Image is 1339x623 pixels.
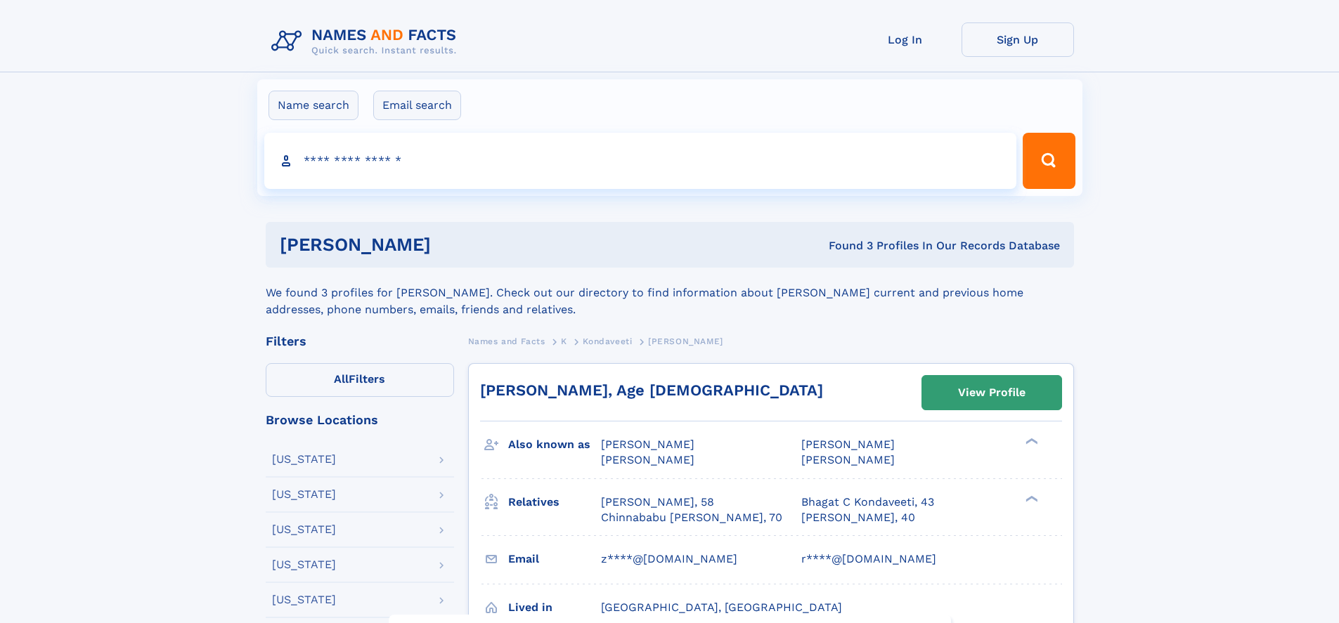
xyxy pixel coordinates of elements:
[266,363,454,397] label: Filters
[601,601,842,614] span: [GEOGRAPHIC_DATA], [GEOGRAPHIC_DATA]
[272,524,336,535] div: [US_STATE]
[272,594,336,605] div: [US_STATE]
[480,381,823,399] a: [PERSON_NAME], Age [DEMOGRAPHIC_DATA]
[508,490,601,514] h3: Relatives
[583,336,632,346] span: Kondaveeti
[1022,494,1039,503] div: ❯
[922,376,1061,409] a: View Profile
[280,236,630,254] h1: [PERSON_NAME]
[266,22,468,60] img: Logo Names and Facts
[958,376,1026,409] div: View Profile
[508,547,601,571] h3: Email
[508,596,601,619] h3: Lived in
[801,494,934,510] a: Bhagat C Kondaveeti, 43
[561,336,567,346] span: K
[373,91,461,120] label: Email search
[601,438,694,451] span: [PERSON_NAME]
[272,559,336,570] div: [US_STATE]
[334,372,349,386] span: All
[849,22,962,57] a: Log In
[801,438,895,451] span: [PERSON_NAME]
[272,489,336,500] div: [US_STATE]
[266,335,454,348] div: Filters
[801,510,915,525] a: [PERSON_NAME], 40
[962,22,1074,57] a: Sign Up
[264,133,1017,189] input: search input
[601,453,694,466] span: [PERSON_NAME]
[468,332,545,350] a: Names and Facts
[1023,133,1075,189] button: Search Button
[601,494,714,510] a: [PERSON_NAME], 58
[583,332,632,350] a: Kondaveeti
[801,453,895,466] span: [PERSON_NAME]
[266,414,454,426] div: Browse Locations
[561,332,567,350] a: K
[272,454,336,465] div: [US_STATE]
[601,510,782,525] a: Chinnababu [PERSON_NAME], 70
[630,238,1060,254] div: Found 3 Profiles In Our Records Database
[508,433,601,457] h3: Also known as
[266,268,1074,318] div: We found 3 profiles for [PERSON_NAME]. Check out our directory to find information about [PERSON_...
[1022,437,1039,446] div: ❯
[269,91,358,120] label: Name search
[648,336,723,346] span: [PERSON_NAME]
